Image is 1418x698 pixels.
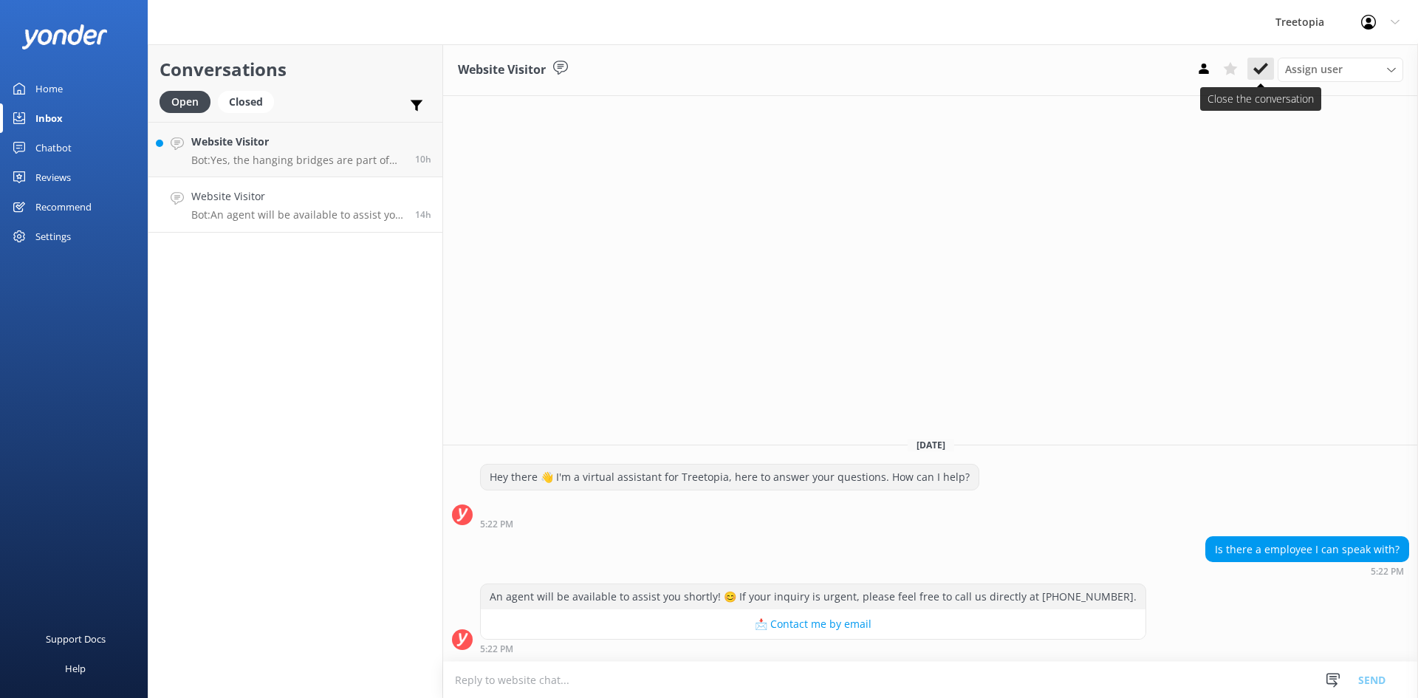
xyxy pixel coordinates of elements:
strong: 5:22 PM [480,520,513,529]
a: Website VisitorBot:Yes, the hanging bridges are part of the [GEOGRAPHIC_DATA] experience, which i... [148,122,442,177]
span: 05:22pm 14-Aug-2025 (UTC -06:00) America/Mexico_City [415,208,431,221]
div: Settings [35,222,71,251]
div: 05:22pm 14-Aug-2025 (UTC -06:00) America/Mexico_City [480,643,1146,654]
h3: Website Visitor [458,61,546,80]
span: Assign user [1285,61,1343,78]
div: Chatbot [35,133,72,162]
div: Is there a employee I can speak with? [1206,537,1408,562]
p: Bot: Yes, the hanging bridges are part of the [GEOGRAPHIC_DATA] experience, which is located in a... [191,154,404,167]
p: Bot: An agent will be available to assist you shortly! 😊 If your inquiry is urgent, please feel f... [191,208,404,222]
div: Recommend [35,192,92,222]
h4: Website Visitor [191,134,404,150]
div: Hey there 👋 I'm a virtual assistant for Treetopia, here to answer your questions. How can I help? [481,465,979,490]
span: 09:23pm 14-Aug-2025 (UTC -06:00) America/Mexico_City [415,153,431,165]
div: An agent will be available to assist you shortly! 😊 If your inquiry is urgent, please feel free t... [481,584,1145,609]
div: 05:22pm 14-Aug-2025 (UTC -06:00) America/Mexico_City [480,519,979,529]
a: Open [160,93,218,109]
strong: 5:22 PM [480,645,513,654]
h4: Website Visitor [191,188,404,205]
div: Inbox [35,103,63,133]
a: Website VisitorBot:An agent will be available to assist you shortly! 😊 If your inquiry is urgent,... [148,177,442,233]
a: Closed [218,93,281,109]
div: 05:22pm 14-Aug-2025 (UTC -06:00) America/Mexico_City [1205,566,1409,576]
div: Open [160,91,210,113]
div: Help [65,654,86,683]
img: yonder-white-logo.png [22,24,107,49]
h2: Conversations [160,55,431,83]
button: 📩 Contact me by email [481,609,1145,639]
strong: 5:22 PM [1371,567,1404,576]
div: Home [35,74,63,103]
span: [DATE] [908,439,954,451]
div: Assign User [1278,58,1403,81]
div: Closed [218,91,274,113]
div: Support Docs [46,624,106,654]
div: Reviews [35,162,71,192]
